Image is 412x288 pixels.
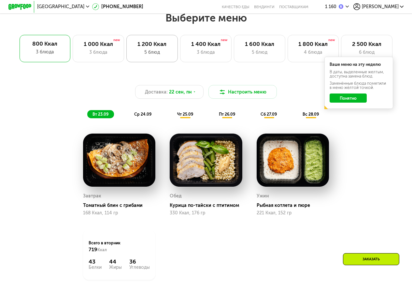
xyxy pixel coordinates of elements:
[109,265,122,270] div: Жиры
[261,112,277,117] span: сб 27.09
[177,112,193,117] span: чт 25.09
[89,246,97,252] span: 719
[240,49,279,56] div: 5 блюд
[89,240,149,253] div: Всего в вторник
[240,41,279,48] div: 1 600 Ккал
[37,5,84,9] span: [GEOGRAPHIC_DATA]
[97,247,107,252] span: Ккал
[330,94,366,103] button: Понятно
[293,49,333,56] div: 4 блюда
[25,49,64,55] div: 3 блюда
[79,41,118,48] div: 1 000 Ккал
[25,40,64,47] div: 800 Ккал
[186,41,225,48] div: 1 400 Ккал
[303,112,319,117] span: вс 28.09
[325,5,336,9] div: 1 160
[109,258,122,265] div: 44
[257,203,334,209] div: Рыбная котлета и пюре
[170,210,242,216] div: 330 Ккал, 176 гр
[186,49,225,56] div: 3 блюда
[254,5,275,9] a: Вендинги
[330,81,388,90] div: Заменённые блюда пометили в меню жёлтой точкой.
[347,49,387,56] div: 6 блюд
[92,112,108,117] span: вт 23.09
[279,5,308,9] div: поставщикам
[83,192,101,200] div: Завтрак
[293,41,333,48] div: 1 800 Ккал
[132,49,172,56] div: 5 блюд
[92,3,143,10] a: [PHONE_NUMBER]
[330,70,388,78] div: В даты, выделенные желтым, доступна замена блюд.
[129,265,150,270] div: Углеводы
[89,265,102,270] div: Белки
[219,112,235,117] span: пт 26.09
[330,63,388,66] div: Ваше меню на эту неделю
[79,49,118,56] div: 3 блюда
[132,41,172,48] div: 1 200 Ккал
[83,210,156,216] div: 168 Ккал, 114 гр
[222,5,249,9] a: Качество еды
[257,210,329,216] div: 221 Ккал, 152 гр
[145,89,168,95] span: Доставка:
[347,41,387,48] div: 2 500 Ккал
[89,258,102,265] div: 43
[83,203,160,209] div: Томатный блин с грибами
[257,192,269,200] div: Ужин
[208,85,277,99] button: Настроить меню
[362,5,399,9] span: [PERSON_NAME]
[18,11,394,24] h2: Выберите меню
[343,253,399,265] div: Заказать
[129,258,150,265] div: 36
[169,89,192,95] span: 22 сен, пн
[170,192,182,200] div: Обед
[134,112,151,117] span: ср 24.09
[170,203,247,209] div: Курица по-тайски с птитимом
